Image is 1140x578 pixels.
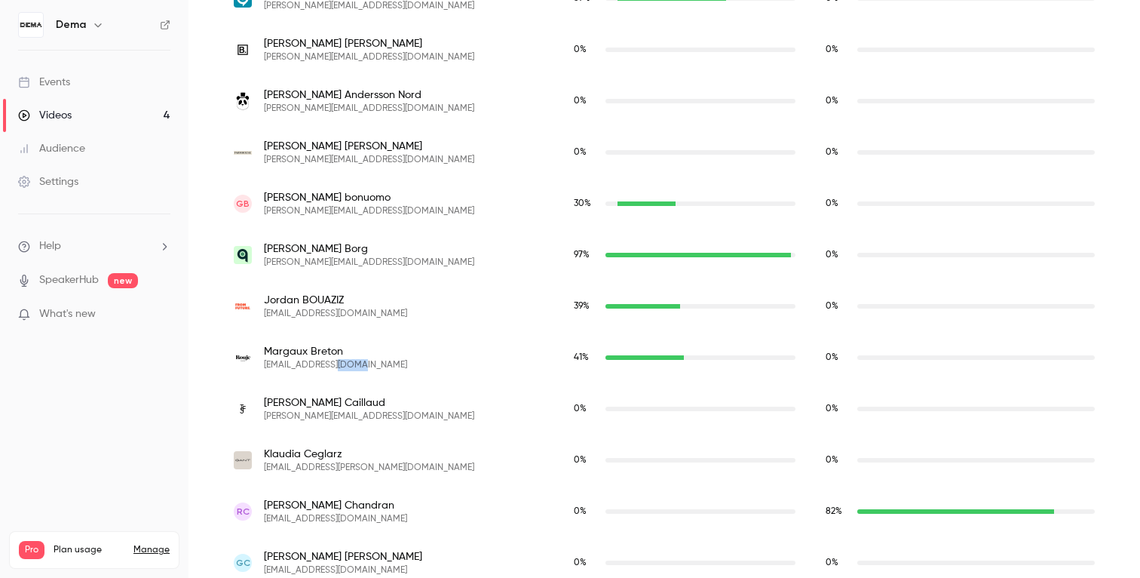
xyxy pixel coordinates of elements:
[574,248,598,262] span: Live watch time
[826,302,838,311] span: 0 %
[237,505,250,518] span: RC
[574,353,589,362] span: 41 %
[18,75,70,90] div: Events
[18,174,78,189] div: Settings
[826,402,850,416] span: Replay watch time
[826,556,850,570] span: Replay watch time
[264,308,407,320] span: [EMAIL_ADDRESS][DOMAIN_NAME]
[264,241,474,257] span: [PERSON_NAME] Borg
[574,251,590,260] span: 97 %
[826,248,850,262] span: Replay watch time
[826,97,838,106] span: 0 %
[19,541,44,559] span: Pro
[264,139,474,154] span: [PERSON_NAME] [PERSON_NAME]
[826,404,838,414] span: 0 %
[264,359,407,371] span: [EMAIL_ADDRESS][DOMAIN_NAME]
[574,402,598,416] span: Live watch time
[234,246,252,264] img: qred.com
[219,383,1110,435] div: robin@thefrankieshop.com
[234,41,252,59] img: bluebirdmedia.com
[264,88,474,103] span: [PERSON_NAME] Andersson Nord
[574,505,598,518] span: Live watch time
[826,453,850,467] span: Replay watch time
[826,353,838,362] span: 0 %
[219,486,1110,537] div: rikichandran@gmail.com
[264,103,474,115] span: [PERSON_NAME][EMAIL_ADDRESS][DOMAIN_NAME]
[574,148,587,157] span: 0 %
[574,558,587,567] span: 0 %
[264,462,474,474] span: [EMAIL_ADDRESS][PERSON_NAME][DOMAIN_NAME]
[574,43,598,57] span: Live watch time
[574,94,598,108] span: Live watch time
[574,97,587,106] span: 0 %
[574,453,598,467] span: Live watch time
[264,410,474,423] span: [PERSON_NAME][EMAIL_ADDRESS][DOMAIN_NAME]
[264,293,407,308] span: Jordan BOUAZIZ
[219,127,1110,178] div: sally@farmhouse.agency
[39,272,99,288] a: SpeakerHub
[264,395,474,410] span: [PERSON_NAME] Caillaud
[264,344,407,359] span: Margaux Breton
[264,564,422,576] span: [EMAIL_ADDRESS][DOMAIN_NAME]
[56,17,86,32] h6: Dema
[826,351,850,364] span: Replay watch time
[219,332,1110,383] div: margaux.breton@rouje.com
[264,257,474,269] span: [PERSON_NAME][EMAIL_ADDRESS][DOMAIN_NAME]
[236,197,250,211] span: gb
[574,300,598,313] span: Live watch time
[574,146,598,159] span: Live watch time
[826,505,850,518] span: Replay watch time
[133,544,170,556] a: Manage
[826,94,850,108] span: Replay watch time
[826,199,838,208] span: 0 %
[826,456,838,465] span: 0 %
[108,273,138,288] span: new
[219,24,1110,75] div: desiree.andersson@bluebirdmedia.com
[826,197,850,211] span: Replay watch time
[264,498,407,513] span: [PERSON_NAME] Chandran
[574,302,590,311] span: 39 %
[39,238,61,254] span: Help
[234,92,252,110] img: minirodini.se
[236,556,250,570] span: GC
[18,108,72,123] div: Videos
[219,229,1110,281] div: andreas.borg@qred.com
[264,513,407,525] span: [EMAIL_ADDRESS][DOMAIN_NAME]
[574,45,587,54] span: 0 %
[219,435,1110,486] div: klaudia.ceglarz@gant.com
[219,281,1110,332] div: jordan@fromfuture.com
[264,447,474,462] span: Klaudia Ceglarz
[39,306,96,322] span: What's new
[826,558,838,567] span: 0 %
[826,507,842,516] span: 82 %
[826,148,838,157] span: 0 %
[826,45,838,54] span: 0 %
[264,205,474,217] span: [PERSON_NAME][EMAIL_ADDRESS][DOMAIN_NAME]
[574,199,591,208] span: 30 %
[234,400,252,418] img: thefrankieshop.com
[18,238,170,254] li: help-dropdown-opener
[826,300,850,313] span: Replay watch time
[574,404,587,414] span: 0 %
[826,146,850,159] span: Replay watch time
[574,556,598,570] span: Live watch time
[18,141,85,156] div: Audience
[234,151,252,155] img: farmhouse.agency
[574,197,598,211] span: Live watch time
[219,178,1110,229] div: giorgio.bonuomo@iafnetwork.com
[826,43,850,57] span: Replay watch time
[574,351,598,364] span: Live watch time
[264,549,422,564] span: [PERSON_NAME] [PERSON_NAME]
[574,507,587,516] span: 0 %
[54,544,124,556] span: Plan usage
[264,36,474,51] span: [PERSON_NAME] [PERSON_NAME]
[234,297,252,315] img: fromfuture.com
[19,13,43,37] img: Dema
[219,75,1110,127] div: hanna.andersson@minirodini.se
[826,251,838,260] span: 0 %
[264,51,474,63] span: [PERSON_NAME][EMAIL_ADDRESS][DOMAIN_NAME]
[234,451,252,469] img: gant.com
[234,349,252,367] img: rouje.com
[574,456,587,465] span: 0 %
[264,190,474,205] span: [PERSON_NAME] bonuomo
